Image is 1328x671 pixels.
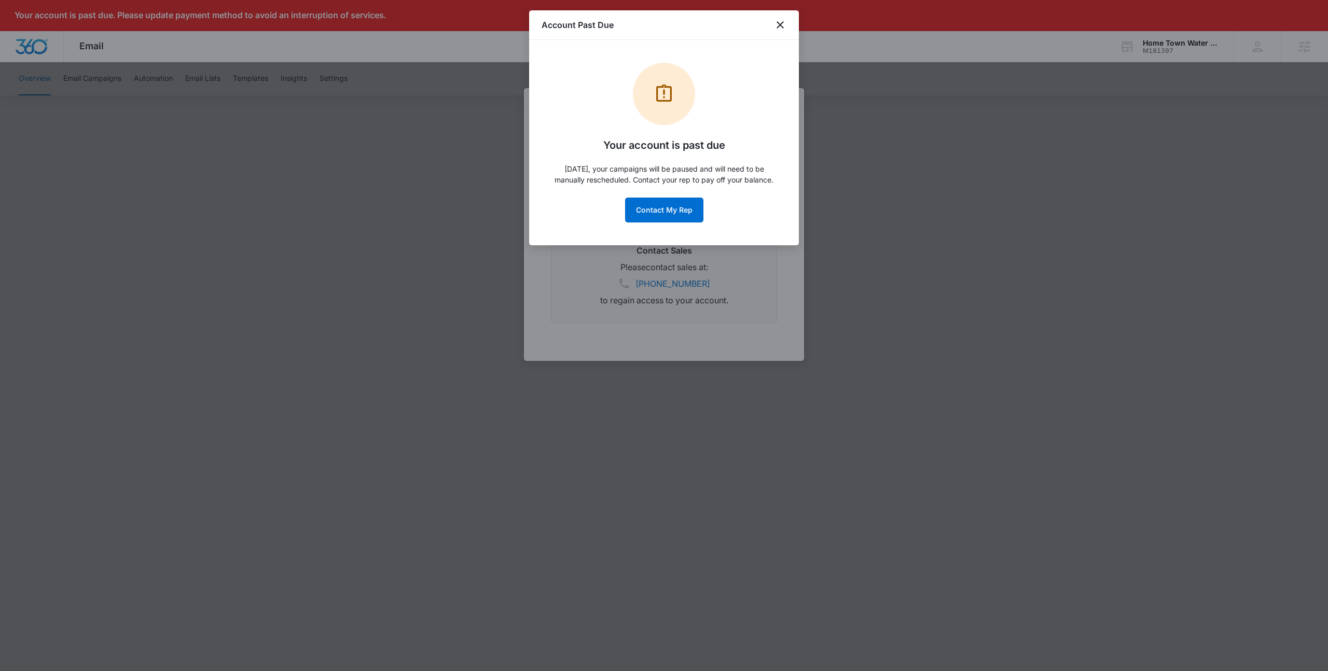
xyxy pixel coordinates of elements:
[774,19,786,31] button: close
[552,163,776,185] p: [DATE], your campaigns will be paused and will need to be manually rescheduled. Contact your rep ...
[603,137,725,153] h5: Your account is past due
[625,198,703,222] button: Contact My Rep
[542,19,614,31] h1: Account Past Due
